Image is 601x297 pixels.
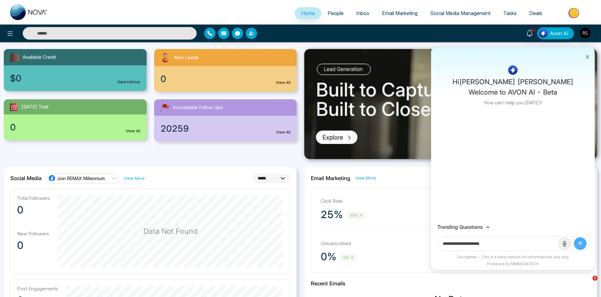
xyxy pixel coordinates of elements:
a: Inbox [350,7,376,19]
a: View All [126,128,140,134]
span: 25% [347,212,365,219]
p: 0 [17,204,50,216]
a: Incomplete Follow Ups20259View All [150,99,301,141]
a: New Leads0View All [150,49,301,92]
h3: Trending Questions [437,224,483,230]
p: Click Rate [321,198,448,205]
span: [DATE] Task [21,103,49,111]
span: 10+ [530,27,535,33]
span: Tasks [503,10,517,16]
p: How can I help you [DATE]? [484,99,542,106]
span: 0 [160,72,166,85]
span: Avon AI [550,30,569,37]
a: Tasks [497,7,523,19]
a: Email Marketing [376,7,424,19]
img: Lead Flow [539,29,548,38]
p: 25% [321,208,343,221]
span: 0 [10,121,16,134]
p: Unsubscribed [321,240,448,247]
a: People [321,7,350,19]
p: Hi [PERSON_NAME] [PERSON_NAME] Welcome to AVON AI - Beta [452,77,574,97]
span: People [328,10,344,16]
h2: Recent Emails [311,280,591,287]
a: View History [117,79,140,85]
div: Powered by MMNOVATECH [434,261,592,267]
img: . [304,49,597,159]
button: Avon AI [537,27,574,39]
span: Social Media Management [430,10,491,16]
span: $0 [10,72,21,85]
img: Market-place.gif [552,6,597,20]
img: AI Logo [508,65,518,75]
p: New Followers [17,231,50,237]
p: Total Followers [17,195,50,201]
img: User Avatar [580,28,591,38]
a: Social Media Management [424,7,497,19]
img: Nova CRM Logo [10,4,48,20]
a: View More [355,175,376,181]
h2: Social Media [10,175,42,181]
span: Inbox [356,10,369,16]
span: New Leads [174,54,199,61]
p: 0% [321,250,336,263]
a: Home [295,7,321,19]
a: 10+ [522,27,537,38]
div: Disclaimer - This is a beta version for informational use only [434,254,592,260]
iframe: Intercom live chat [580,276,595,291]
span: Incomplete Follow Ups [173,104,223,111]
a: View All [276,80,290,85]
span: Available Credit [23,54,56,61]
span: Email Marketing [382,10,418,16]
img: availableCredit.svg [9,52,20,63]
a: Deals [523,7,548,19]
a: View All [276,129,290,135]
p: 0 [17,239,50,252]
span: 0% [340,254,357,261]
img: todayTask.svg [9,102,19,112]
span: 1 [593,276,598,281]
span: Join REMAX Millennium [57,175,105,181]
span: 20259 [160,122,189,135]
img: newLeads.svg [159,52,171,63]
h2: Email Marketing [311,175,350,181]
p: Post Engagements [17,286,58,292]
span: Home [301,10,315,16]
span: Deals [529,10,542,16]
img: followUps.svg [159,102,171,113]
a: View More [124,175,145,181]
